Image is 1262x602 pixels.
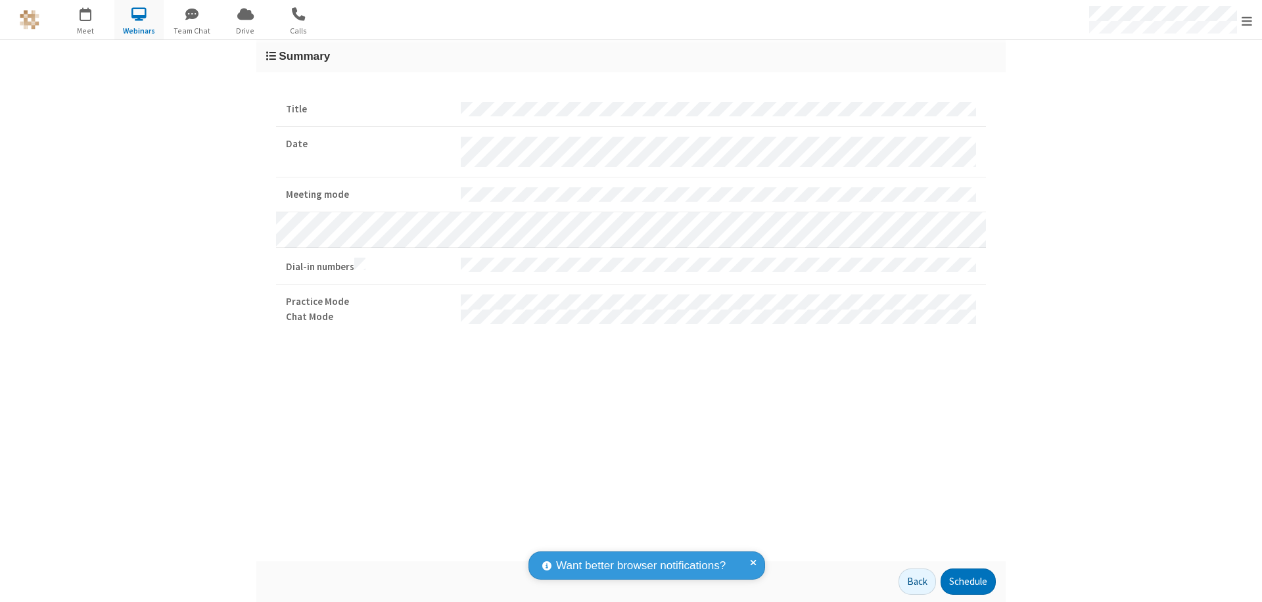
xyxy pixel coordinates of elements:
strong: Title [286,102,451,117]
strong: Chat Mode [286,310,451,325]
span: Webinars [114,25,164,37]
span: Drive [221,25,270,37]
strong: Dial-in numbers [286,258,451,275]
span: Meet [61,25,110,37]
button: Back [899,568,936,595]
img: QA Selenium DO NOT DELETE OR CHANGE [20,10,39,30]
button: Schedule [941,568,996,595]
strong: Date [286,137,451,152]
strong: Meeting mode [286,187,451,202]
strong: Practice Mode [286,294,451,310]
span: Want better browser notifications? [556,557,726,574]
span: Summary [279,49,330,62]
span: Calls [274,25,323,37]
span: Team Chat [168,25,217,37]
